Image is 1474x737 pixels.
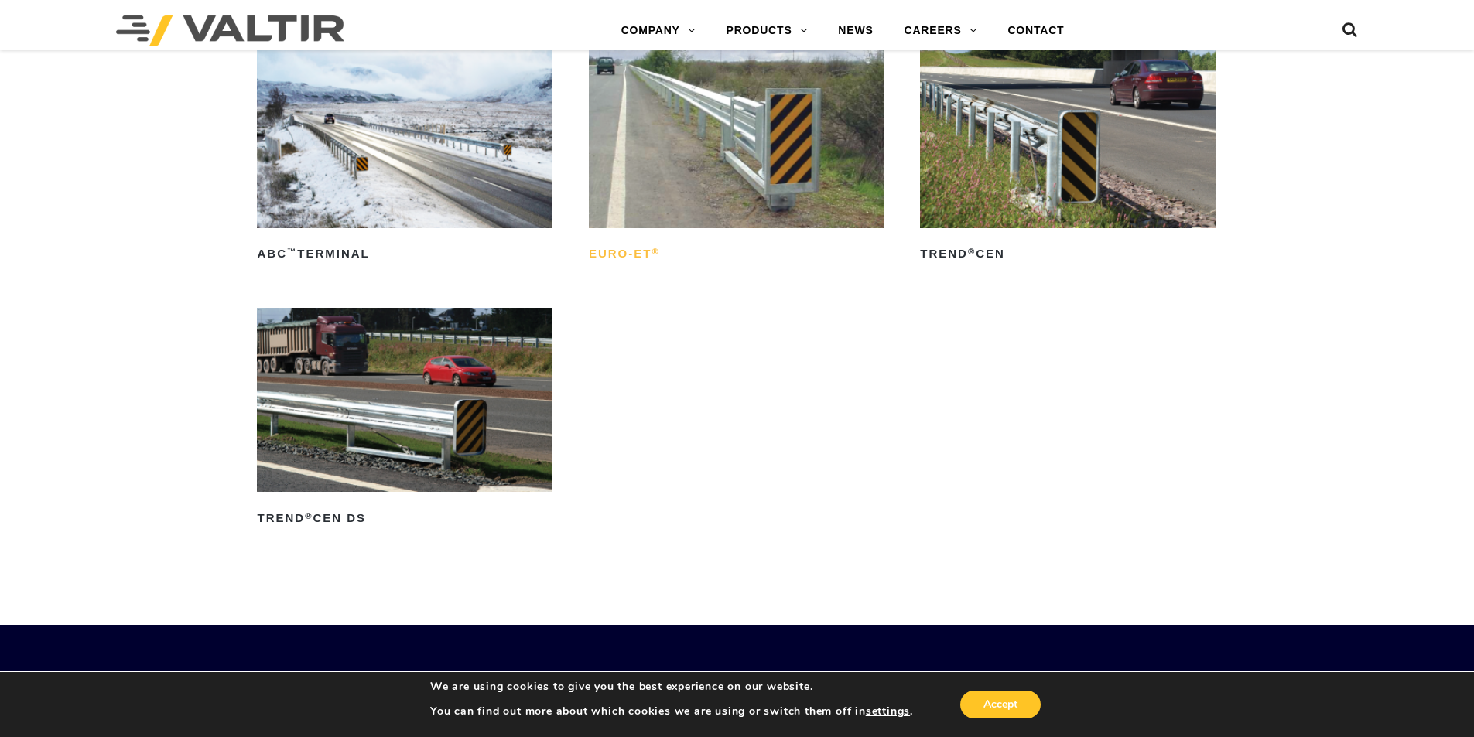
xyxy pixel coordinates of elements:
h2: Euro-ET [589,242,884,267]
a: NEWS [822,15,888,46]
sup: ™ [287,247,297,256]
a: Euro-ET® [589,43,884,266]
h2: TREND CEN DS [257,506,552,531]
h2: ABC Terminal [257,242,552,267]
a: CAREERS [889,15,993,46]
a: CONTACT [992,15,1079,46]
sup: ® [652,247,659,256]
a: ABC™Terminal [257,43,552,266]
sup: ® [305,511,313,520]
a: COMPANY [606,15,711,46]
p: You can find out more about which cookies we are using or switch them off in . [430,705,913,718]
sup: ® [968,247,976,256]
a: PRODUCTS [711,15,823,46]
button: settings [866,705,910,718]
h2: TREND CEN [920,242,1215,267]
a: TREND®CEN [920,43,1215,266]
img: Valtir [116,15,344,46]
p: We are using cookies to give you the best experience on our website. [430,680,913,694]
a: TREND®CEN DS [257,308,552,531]
button: Accept [960,691,1041,718]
